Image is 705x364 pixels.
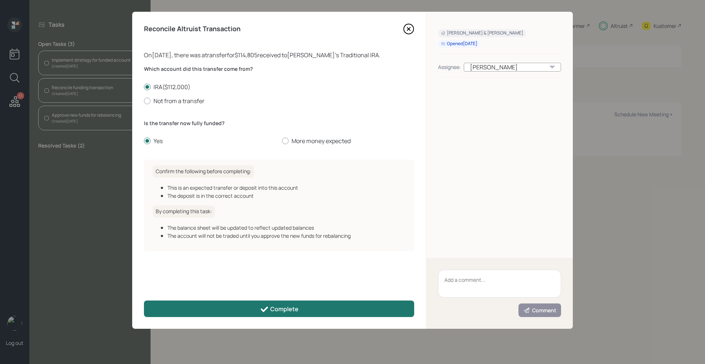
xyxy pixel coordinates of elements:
label: More money expected [282,137,414,145]
div: Complete [260,305,299,314]
div: The account will not be traded until you approve the new funds for rebalancing [167,232,405,240]
button: Comment [518,303,561,317]
div: [PERSON_NAME] [464,63,561,72]
div: Opened [DATE] [441,41,477,47]
div: Comment [523,307,556,314]
label: Not from a transfer [144,97,414,105]
div: [PERSON_NAME] & [PERSON_NAME] [441,30,523,36]
h6: Confirm the following before completing: [153,165,254,178]
div: The deposit is in the correct account [167,192,405,200]
div: The balance sheet will be updated to reflect updated balances [167,224,405,232]
label: Is the transfer now fully funded? [144,120,414,127]
label: Which account did this transfer come from? [144,65,414,73]
div: Assignee: [438,63,461,71]
div: On [DATE] , there was a transfer for $114,805 received to [PERSON_NAME]'s Traditional IRA . [144,51,414,59]
h4: Reconcile Altruist Transaction [144,25,241,33]
h6: By completing this task: [153,205,215,218]
label: IRA ( $112,000 ) [144,83,414,91]
label: Yes [144,137,276,145]
div: This is an expected transfer or deposit into this account [167,184,405,192]
button: Complete [144,301,414,317]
